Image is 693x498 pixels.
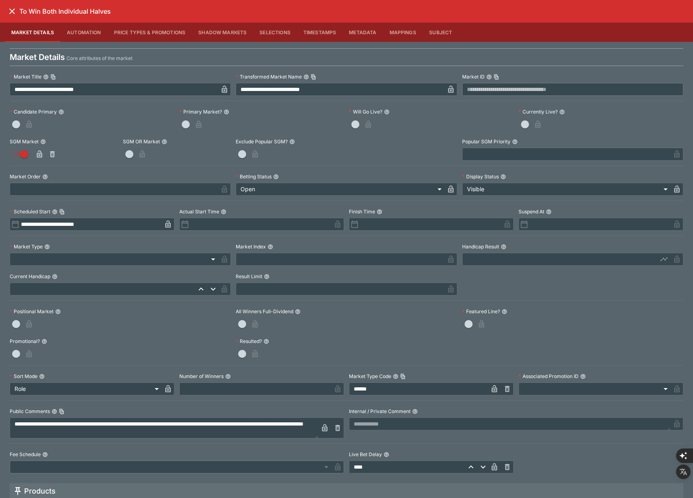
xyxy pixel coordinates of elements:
button: Timestamps [297,23,343,42]
p: Transformed Market Name [236,73,302,80]
button: Internal / Private Comment [412,409,418,414]
button: Associated Promotion ID [580,374,586,379]
button: Resulted? [264,339,269,344]
button: Public CommentsCopy To Clipboard [52,409,57,414]
button: Currently Live? [559,109,565,115]
p: Market Index [236,243,266,250]
p: All Winners Full-Dividend [236,308,293,315]
button: Selections [253,23,297,42]
button: Copy To Clipboard [311,74,316,80]
button: Fee Schedule [42,452,48,457]
p: Finish Time [349,208,375,215]
p: Actual Start Time [179,208,219,215]
h4: Market Details [10,52,65,62]
button: Positional Market [55,309,61,314]
p: Market Type Code [349,373,391,380]
button: Price Types & Promotions [108,23,192,42]
p: Number of Winners [179,373,224,380]
p: Market Title [10,73,41,80]
button: Handicap Result [501,244,506,250]
button: Finish Time [377,209,382,215]
p: Featured Line? [462,308,500,315]
button: All Winners Full-Dividend [295,309,301,314]
p: Primary Market? [179,108,222,115]
button: Market Type [44,244,50,250]
button: Copy To Clipboard [59,409,64,414]
button: Market Index [268,244,273,250]
button: Scheduled StartCopy To Clipboard [52,209,58,215]
button: Copy To Clipboard [59,209,65,215]
button: Market Type CodeCopy To Clipboard [393,374,398,379]
button: Copy To Clipboard [400,374,406,379]
button: Shadow Markets [192,23,253,42]
button: SGM OR Market [162,139,167,145]
button: Market TitleCopy To Clipboard [43,74,49,80]
p: Handicap Result [462,243,499,250]
button: Featured Line? [502,309,507,314]
button: Metadata [342,23,383,42]
button: close [5,4,19,19]
p: Exclude Popular SGM? [236,138,288,145]
button: Suspend At [546,209,552,215]
button: Exclude Popular SGM? [289,139,295,145]
p: Currently Live? [519,108,558,115]
p: Current Handicap [10,273,50,280]
p: SGM OR Market [123,138,160,145]
button: Sort Mode [39,374,45,379]
p: Fee Schedule [10,451,41,458]
button: Live Bet Delay [384,452,389,457]
div: Visible [462,183,670,196]
p: Will Go Live? [349,108,382,115]
p: Market Order [10,173,41,180]
button: Betting Status [273,174,279,180]
button: Current Handicap [52,274,58,279]
button: Primary Market? [224,109,229,115]
p: Suspend At [519,208,544,215]
button: Display Status [500,174,506,180]
p: Market ID [462,73,485,80]
p: Betting Status [236,173,272,180]
button: Promotional? [41,339,47,344]
button: Market Details [5,23,60,42]
button: Will Go Live? [384,109,390,115]
button: Candidate Primary [58,109,64,115]
p: Internal / Private Comment [349,408,411,415]
p: Result Limit [236,273,262,280]
p: Sort Mode [10,373,37,380]
h5: Products [24,486,56,496]
p: SGM Market [10,138,39,145]
button: Automation [60,23,108,42]
p: Candidate Primary [10,108,57,115]
button: Market Order [42,174,48,180]
p: Display Status [462,173,499,180]
button: Copy To Clipboard [50,74,56,80]
p: Popular SGM Priority [462,138,510,145]
button: Market IDCopy To Clipboard [486,74,492,80]
button: Subject [423,23,459,42]
p: Core attributes of the market [66,54,133,62]
button: Actual Start Time [221,209,226,215]
button: Mappings [383,23,423,42]
h6: To Win Both Individual Halves [19,7,111,16]
button: Copy To Clipboard [494,74,499,80]
button: Result Limit [264,274,270,279]
div: Role [10,382,162,395]
button: Number of Winners [225,374,231,379]
p: Public Comments [10,408,50,415]
div: Open [236,183,444,196]
p: Associated Promotion ID [519,373,579,380]
p: Positional Market [10,308,54,315]
p: Resulted? [236,338,262,345]
button: SGM Market [40,139,46,145]
p: Market Type [10,243,43,250]
p: Live Bet Delay [349,451,382,458]
p: Promotional? [10,338,40,345]
button: Popular SGM Priority [512,139,518,145]
p: Scheduled Start [10,208,50,215]
button: Transformed Market NameCopy To Clipboard [303,74,309,80]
